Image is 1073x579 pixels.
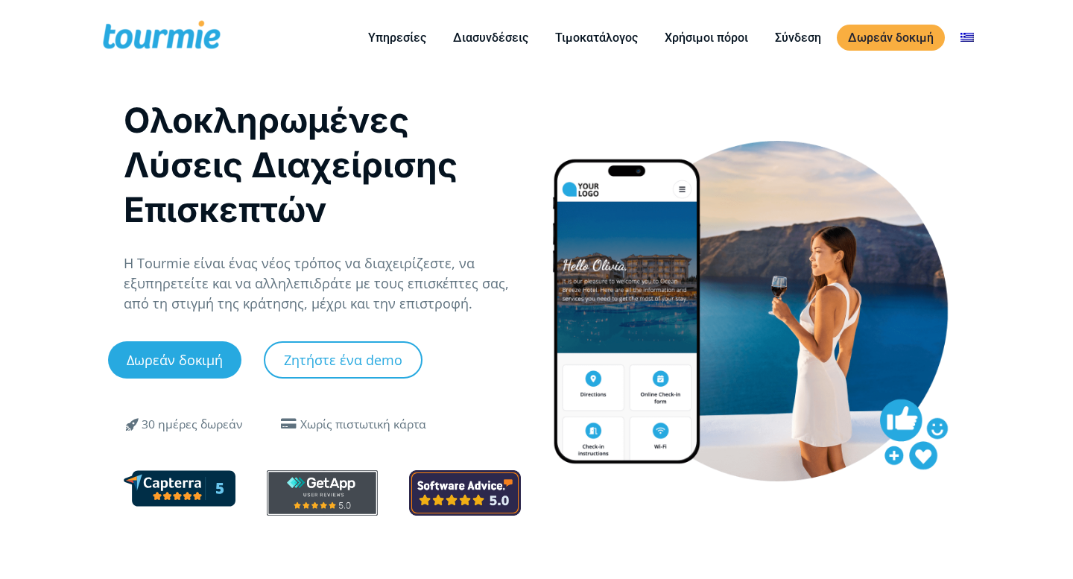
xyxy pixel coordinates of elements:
a: Τιμοκατάλογος [544,28,649,47]
a: Χρήσιμοι πόροι [653,28,759,47]
a: Δωρεάν δοκιμή [837,25,945,51]
span:  [276,418,300,430]
h1: Ολοκληρωμένες Λύσεις Διαχείρισης Επισκεπτών [124,98,521,232]
div: Χωρίς πιστωτική κάρτα [300,416,426,434]
a: Διασυνδέσεις [442,28,539,47]
a: Σύνδεση [764,28,832,47]
span:  [115,415,151,433]
p: Η Tourmie είναι ένας νέος τρόπος να διαχειρίζεστε, να εξυπηρετείτε και να αλληλεπιδράτε με τους ε... [124,253,521,314]
a: Ζητήστε ένα demo [264,341,422,379]
a: Υπηρεσίες [357,28,437,47]
div: 30 ημέρες δωρεάν [142,416,243,434]
a: Δωρεάν δοκιμή [108,341,241,379]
